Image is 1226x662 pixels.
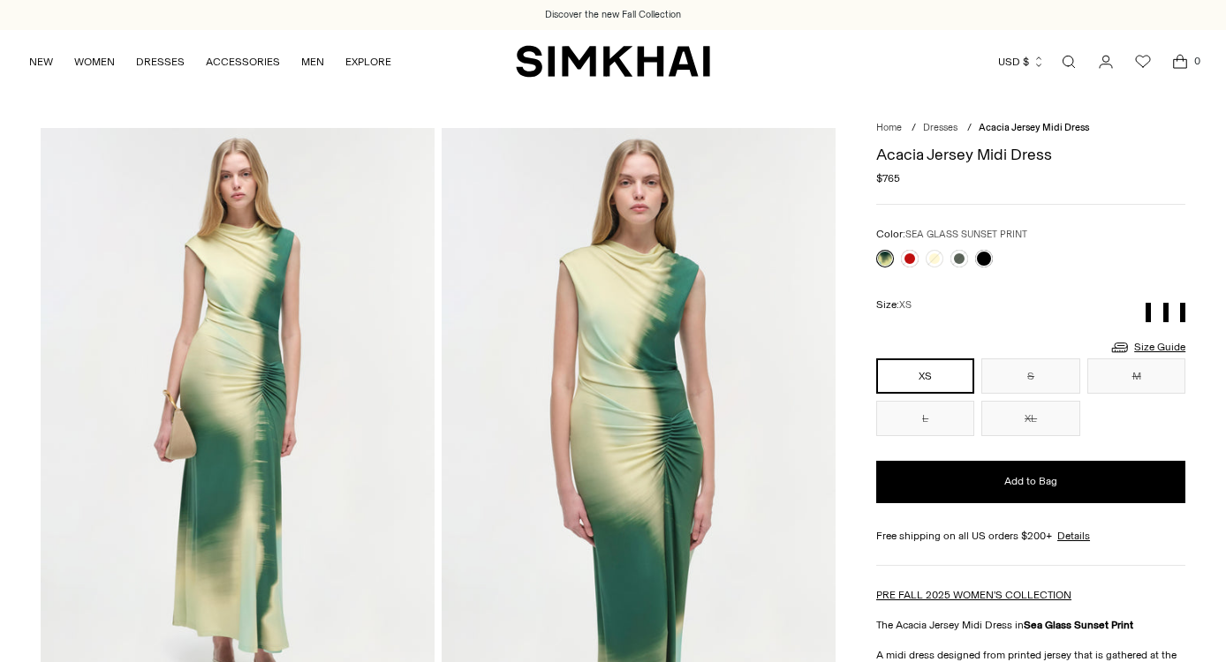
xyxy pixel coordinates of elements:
a: Open cart modal [1162,44,1198,79]
button: USD $ [998,42,1045,81]
button: M [1087,358,1185,394]
nav: breadcrumbs [876,121,1185,136]
span: XS [899,299,912,311]
a: WOMEN [74,42,115,81]
span: Add to Bag [1004,474,1057,489]
label: Color: [876,226,1027,243]
h1: Acacia Jersey Midi Dress [876,147,1185,162]
a: SIMKHAI [516,44,710,79]
button: XL [981,401,1079,436]
a: Open search modal [1051,44,1086,79]
a: Details [1057,528,1090,544]
a: ACCESSORIES [206,42,280,81]
span: Acacia Jersey Midi Dress [979,122,1089,133]
span: 0 [1189,53,1205,69]
a: Size Guide [1109,336,1185,358]
button: S [981,358,1079,394]
a: Wishlist [1125,44,1161,79]
strong: Sea Glass Sunset Print [1024,619,1133,631]
div: / [912,121,916,136]
button: XS [876,358,974,394]
a: EXPLORE [345,42,391,81]
p: The Acacia Jersey Midi Dress in [876,617,1185,633]
a: MEN [301,42,324,81]
button: L [876,401,974,436]
a: DRESSES [136,42,185,81]
a: NEW [29,42,53,81]
span: $765 [876,170,900,186]
div: Free shipping on all US orders $200+ [876,528,1185,544]
span: SEA GLASS SUNSET PRINT [905,229,1027,240]
a: PRE FALL 2025 WOMEN'S COLLECTION [876,589,1071,601]
a: Discover the new Fall Collection [545,8,681,22]
button: Add to Bag [876,461,1185,503]
div: / [967,121,972,136]
a: Home [876,122,902,133]
a: Go to the account page [1088,44,1124,79]
a: Dresses [923,122,957,133]
label: Size: [876,297,912,313]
